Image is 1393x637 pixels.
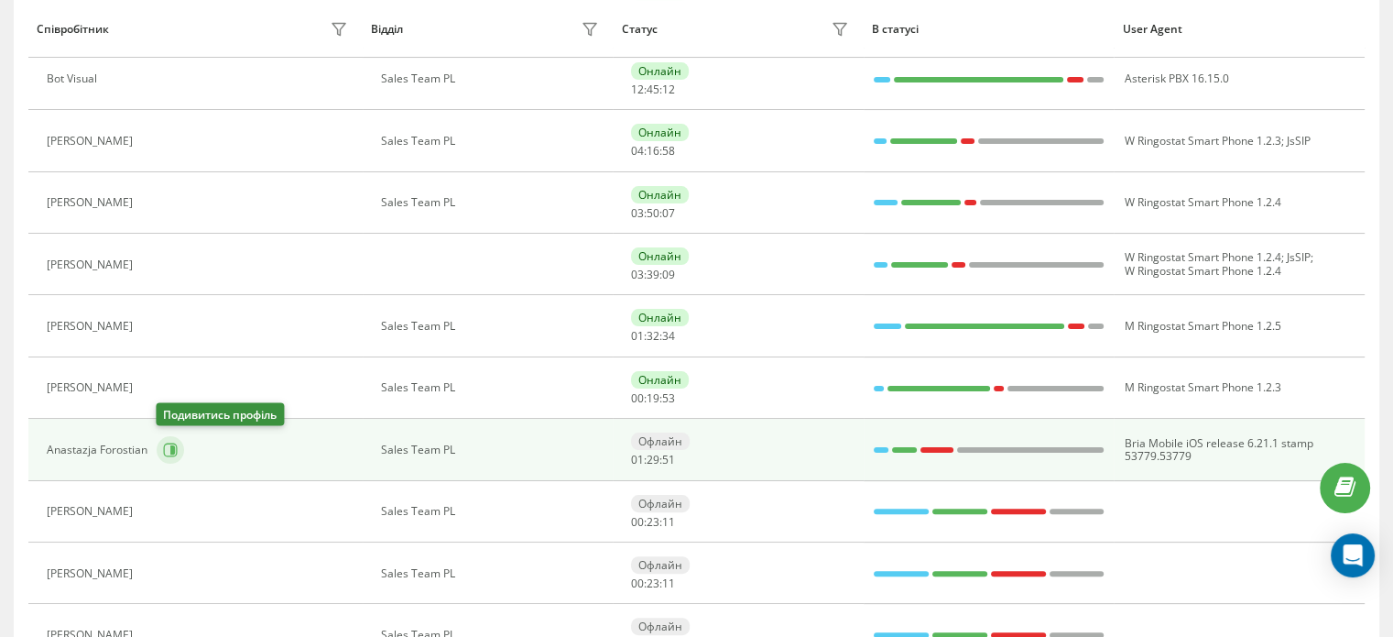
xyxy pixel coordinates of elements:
[631,207,675,220] div: : :
[631,454,675,467] div: : :
[381,567,604,580] div: Sales Team PL
[662,452,675,467] span: 51
[631,330,675,343] div: : :
[631,576,644,591] span: 00
[631,267,644,282] span: 03
[1123,23,1356,36] div: User Agent
[647,514,659,530] span: 23
[381,381,604,394] div: Sales Team PL
[381,444,604,456] div: Sales Team PL
[662,576,675,591] span: 11
[47,567,137,580] div: [PERSON_NAME]
[647,328,659,344] span: 32
[1124,71,1228,86] span: Asterisk PBX 16.15.0
[381,320,604,333] div: Sales Team PL
[662,514,675,530] span: 11
[1124,133,1280,148] span: W Ringostat Smart Phone 1.2.3
[647,576,659,591] span: 23
[662,267,675,282] span: 09
[662,205,675,221] span: 07
[631,433,690,450] div: Офлайн
[1124,435,1312,464] span: Bria Mobile iOS release 6.21.1 stamp 53779.53779
[631,556,690,574] div: Офлайн
[381,135,604,148] div: Sales Team PL
[631,516,675,529] div: : :
[37,23,109,36] div: Співробітник
[47,444,152,456] div: Anastazja Forostian
[631,82,644,97] span: 12
[647,452,659,467] span: 29
[631,328,644,344] span: 01
[622,23,658,36] div: Статус
[631,62,689,80] div: Онлайн
[631,205,644,221] span: 03
[631,371,689,389] div: Онлайн
[381,196,604,209] div: Sales Team PL
[631,309,689,326] div: Онлайн
[631,124,689,141] div: Онлайн
[647,143,659,159] span: 16
[631,495,690,512] div: Офлайн
[631,83,675,96] div: : :
[631,145,675,158] div: : :
[647,267,659,282] span: 39
[631,247,689,265] div: Онлайн
[631,452,644,467] span: 01
[631,618,690,635] div: Офлайн
[47,135,137,148] div: [PERSON_NAME]
[47,381,137,394] div: [PERSON_NAME]
[47,505,137,518] div: [PERSON_NAME]
[631,392,675,405] div: : :
[1286,249,1310,265] span: JsSIP
[631,269,675,281] div: : :
[631,186,689,203] div: Онлайн
[1331,533,1375,577] div: Open Intercom Messenger
[47,196,137,209] div: [PERSON_NAME]
[1124,263,1280,279] span: W Ringostat Smart Phone 1.2.4
[647,205,659,221] span: 50
[647,390,659,406] span: 19
[662,143,675,159] span: 58
[1124,194,1280,210] span: W Ringostat Smart Phone 1.2.4
[1124,249,1280,265] span: W Ringostat Smart Phone 1.2.4
[872,23,1105,36] div: В статусі
[662,328,675,344] span: 34
[47,72,102,85] div: Bot Visual
[647,82,659,97] span: 45
[631,514,644,530] span: 00
[156,403,284,426] div: Подивитись профіль
[1124,379,1280,395] span: M Ringostat Smart Phone 1.2.3
[1286,133,1310,148] span: JsSIP
[371,23,403,36] div: Відділ
[662,82,675,97] span: 12
[1124,318,1280,334] span: M Ringostat Smart Phone 1.2.5
[381,505,604,518] div: Sales Team PL
[631,390,644,406] span: 00
[631,577,675,590] div: : :
[662,390,675,406] span: 53
[47,258,137,271] div: [PERSON_NAME]
[47,320,137,333] div: [PERSON_NAME]
[381,72,604,85] div: Sales Team PL
[631,143,644,159] span: 04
